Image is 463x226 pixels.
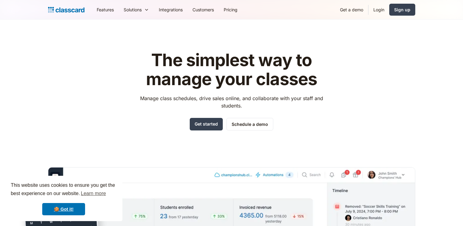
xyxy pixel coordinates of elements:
[188,3,219,17] a: Customers
[389,4,415,16] a: Sign up
[92,3,119,17] a: Features
[42,203,85,215] a: dismiss cookie message
[226,118,273,130] a: Schedule a demo
[394,6,410,13] div: Sign up
[11,182,117,198] span: This website uses cookies to ensure you get the best experience on our website.
[5,176,122,221] div: cookieconsent
[134,95,329,109] p: Manage class schedules, drive sales online, and collaborate with your staff and students.
[368,3,389,17] a: Login
[124,6,142,13] div: Solutions
[190,118,223,130] a: Get started
[335,3,368,17] a: Get a demo
[154,3,188,17] a: Integrations
[48,6,84,14] a: home
[134,51,329,89] h1: The simplest way to manage your classes
[119,3,154,17] div: Solutions
[80,189,107,198] a: learn more about cookies
[219,3,242,17] a: Pricing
